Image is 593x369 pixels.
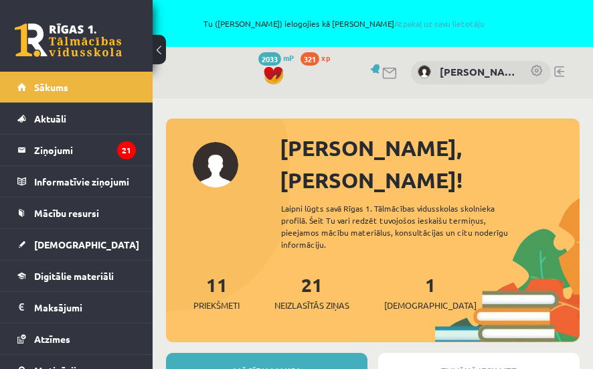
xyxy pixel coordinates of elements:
span: Neizlasītās ziņas [274,299,349,312]
span: Aktuāli [34,113,66,125]
a: Sākums [17,72,136,102]
span: Priekšmeti [193,299,240,312]
legend: Ziņojumi [34,135,136,165]
a: Maksājumi [17,292,136,323]
a: 2033 mP [258,52,294,63]
span: Atzīmes [34,333,70,345]
a: 321 xp [301,52,337,63]
div: [PERSON_NAME], [PERSON_NAME]! [280,132,580,196]
img: Ralfs Ziemelis [418,65,431,78]
a: [PERSON_NAME] [440,64,517,80]
a: 11Priekšmeti [193,273,240,312]
span: Mācību resursi [34,207,99,219]
div: Laipni lūgts savā Rīgas 1. Tālmācības vidusskolas skolnieka profilā. Šeit Tu vari redzēt tuvojošo... [281,202,529,250]
a: [DEMOGRAPHIC_DATA] [17,229,136,260]
span: xp [321,52,330,63]
a: Atzīmes [17,323,136,354]
span: 321 [301,52,319,66]
a: Rīgas 1. Tālmācības vidusskola [15,23,122,57]
span: Tu ([PERSON_NAME]) ielogojies kā [PERSON_NAME] [154,19,533,27]
i: 21 [117,141,136,159]
span: mP [283,52,294,63]
span: 2033 [258,52,281,66]
a: 1[DEMOGRAPHIC_DATA] [384,273,477,312]
a: Aktuāli [17,103,136,134]
a: 21Neizlasītās ziņas [274,273,349,312]
a: Informatīvie ziņojumi [17,166,136,197]
a: Mācību resursi [17,198,136,228]
a: Ziņojumi21 [17,135,136,165]
span: [DEMOGRAPHIC_DATA] [384,299,477,312]
span: [DEMOGRAPHIC_DATA] [34,238,139,250]
legend: Maksājumi [34,292,136,323]
a: Digitālie materiāli [17,261,136,291]
span: Digitālie materiāli [34,270,114,282]
a: Atpakaļ uz savu lietotāju [394,18,485,29]
legend: Informatīvie ziņojumi [34,166,136,197]
span: Sākums [34,81,68,93]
